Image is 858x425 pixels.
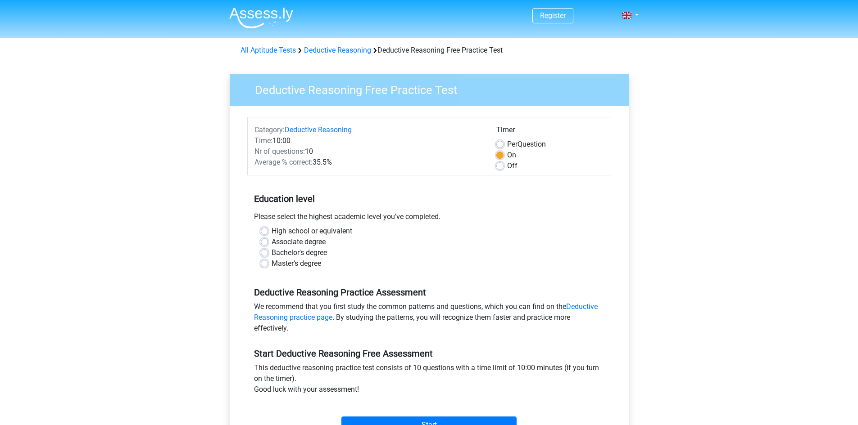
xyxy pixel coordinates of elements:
[247,362,611,398] div: This deductive reasoning practice test consists of 10 questions with a time limit of 10:00 minute...
[304,46,371,54] a: Deductive Reasoning
[272,237,326,247] label: Associate degree
[254,287,604,298] h5: Deductive Reasoning Practice Assessment
[285,125,352,134] a: Deductive Reasoning
[244,80,622,97] h3: Deductive Reasoning Free Practice Test
[254,348,604,359] h5: Start Deductive Reasoning Free Assessment
[254,125,285,134] span: Category:
[272,226,352,237] label: High school or equivalent
[241,46,296,54] a: All Aptitude Tests
[248,135,490,146] div: 10:00
[507,161,518,171] label: Off
[496,125,604,139] div: Timer
[248,157,490,168] div: 35.5%
[507,150,516,161] label: On
[254,136,272,145] span: Time:
[507,140,518,148] span: Per
[254,147,305,156] span: Nr of questions:
[254,190,604,208] h5: Education level
[229,7,293,28] img: Assessly
[247,301,611,337] div: We recommend that you first study the common patterns and questions, which you can find on the . ...
[272,258,321,269] label: Master's degree
[540,11,566,20] a: Register
[247,211,611,226] div: Please select the highest academic level you’ve completed.
[272,247,327,258] label: Bachelor's degree
[248,146,490,157] div: 10
[507,139,546,150] label: Question
[254,158,313,166] span: Average % correct:
[237,45,622,56] div: Deductive Reasoning Free Practice Test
